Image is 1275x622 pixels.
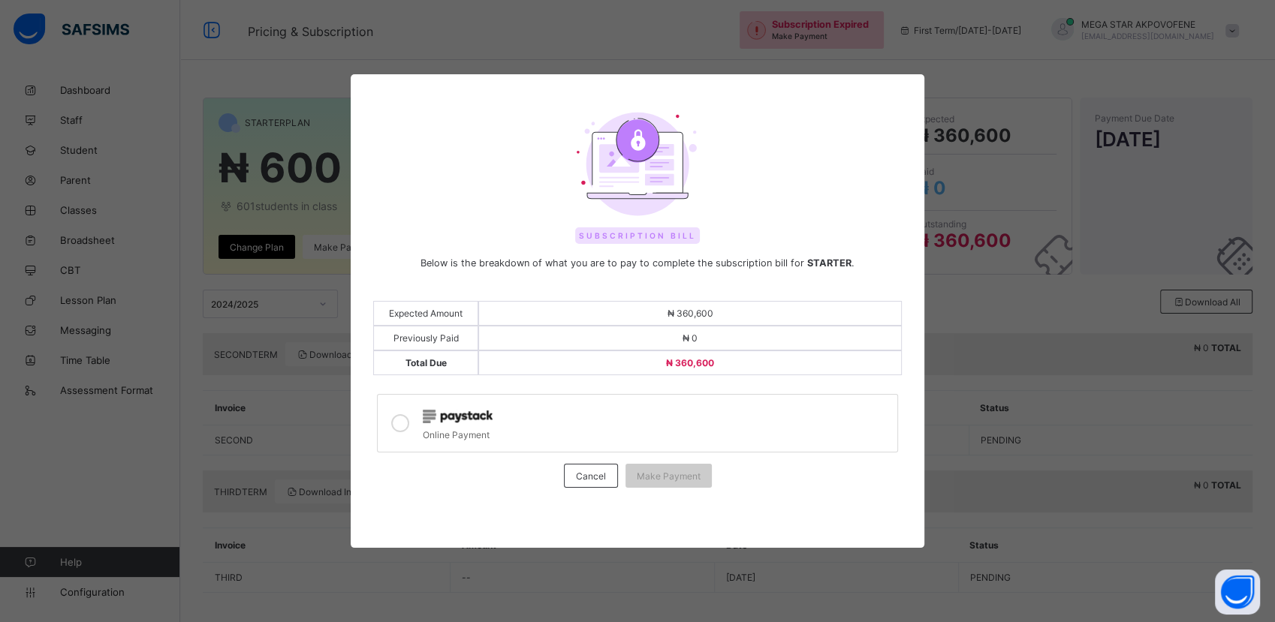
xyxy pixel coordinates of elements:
span: ₦ 0 [683,332,698,344]
div: Expected Amount [373,301,478,326]
button: Open asap [1215,569,1260,614]
span: Below is the breakdown of what you are to pay to complete the subscription bill for . [373,256,902,271]
span: Make Payment [637,470,701,482]
span: ₦ 360,600 [666,357,714,368]
span: ₦ 360,600 [668,308,713,319]
span: Subscription Bill [575,227,700,244]
span: Cancel [576,470,606,482]
span: Total Due [405,357,446,368]
div: Online Payment [423,425,890,440]
div: Previously Paid [373,326,478,350]
img: paystack.0b99254114f7d5403c0525f3550acd03.svg [423,410,493,423]
img: upgrade-plan.3b4dcafaee59b7a9d32205306f0ac200.svg [577,112,698,216]
b: STARTER [807,257,852,269]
